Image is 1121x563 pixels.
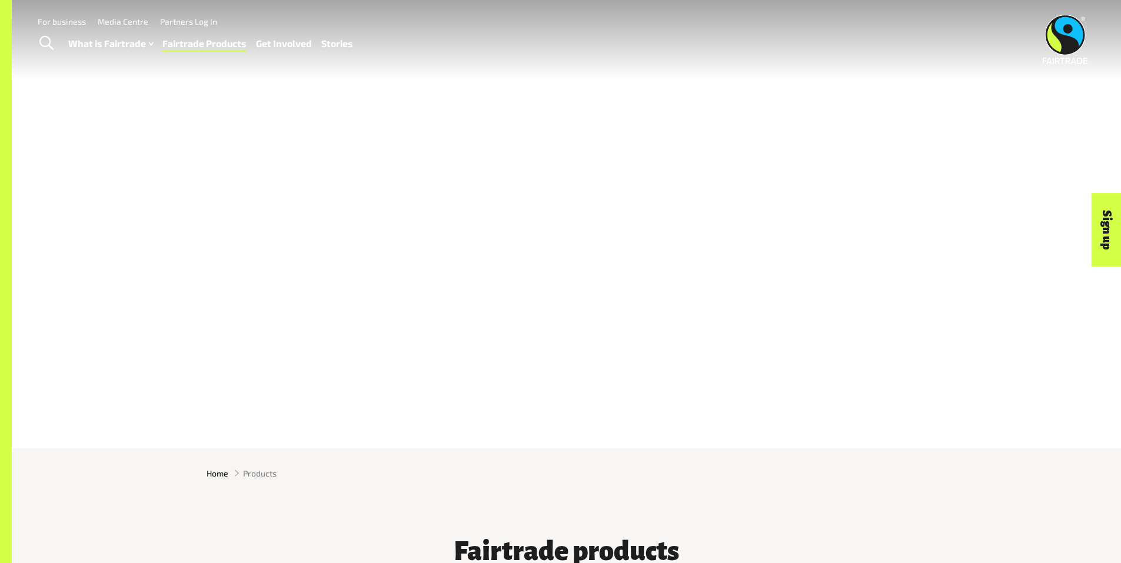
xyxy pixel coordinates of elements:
[207,467,228,479] a: Home
[162,35,247,52] a: Fairtrade Products
[1043,15,1088,64] img: Fairtrade Australia New Zealand logo
[38,16,86,26] a: For business
[68,35,153,52] a: What is Fairtrade
[321,35,353,52] a: Stories
[256,35,312,52] a: Get Involved
[160,16,217,26] a: Partners Log In
[243,467,277,479] span: Products
[98,16,148,26] a: Media Centre
[32,29,61,58] a: Toggle Search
